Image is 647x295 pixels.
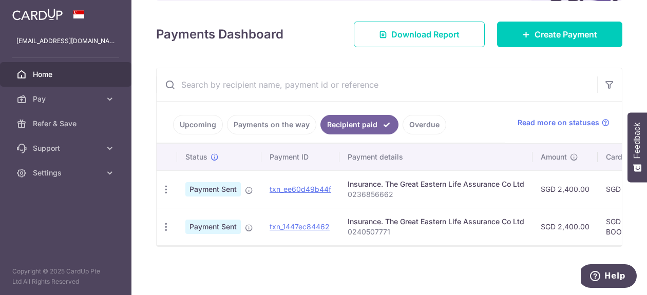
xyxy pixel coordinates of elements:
span: Pay [33,94,101,104]
span: Home [33,69,101,80]
a: Upcoming [173,115,223,134]
span: Refer & Save [33,119,101,129]
span: Status [185,152,207,162]
span: Download Report [391,28,460,41]
td: SGD 2,400.00 [532,170,598,208]
span: Payment Sent [185,182,241,196]
a: txn_ee60d49b44f [270,185,331,193]
p: [EMAIL_ADDRESS][DOMAIN_NAME] [16,36,115,46]
span: CardUp fee [606,152,645,162]
a: Download Report [354,22,485,47]
td: SGD 2,400.00 [532,208,598,245]
a: Read more on statuses [518,117,610,128]
a: Payments on the way [227,115,316,134]
a: Overdue [403,115,446,134]
span: Payment Sent [185,220,241,234]
input: Search by recipient name, payment id or reference [157,68,597,101]
th: Payment ID [261,144,339,170]
h4: Payments Dashboard [156,25,283,44]
a: Create Payment [497,22,622,47]
div: Insurance. The Great Eastern Life Assurance Co Ltd [348,179,524,189]
span: Feedback [633,123,642,159]
span: Read more on statuses [518,117,599,128]
th: Payment details [339,144,532,170]
span: Support [33,143,101,153]
span: Create Payment [535,28,597,41]
div: Insurance. The Great Eastern Life Assurance Co Ltd [348,217,524,227]
a: txn_1447ec84462 [270,222,330,231]
p: 0236856662 [348,189,524,200]
span: Settings [33,168,101,178]
iframe: Opens a widget where you can find more information [581,264,637,290]
p: 0240507771 [348,227,524,237]
button: Feedback - Show survey [627,112,647,182]
a: Recipient paid [320,115,398,134]
span: Amount [541,152,567,162]
img: CardUp [12,8,63,21]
